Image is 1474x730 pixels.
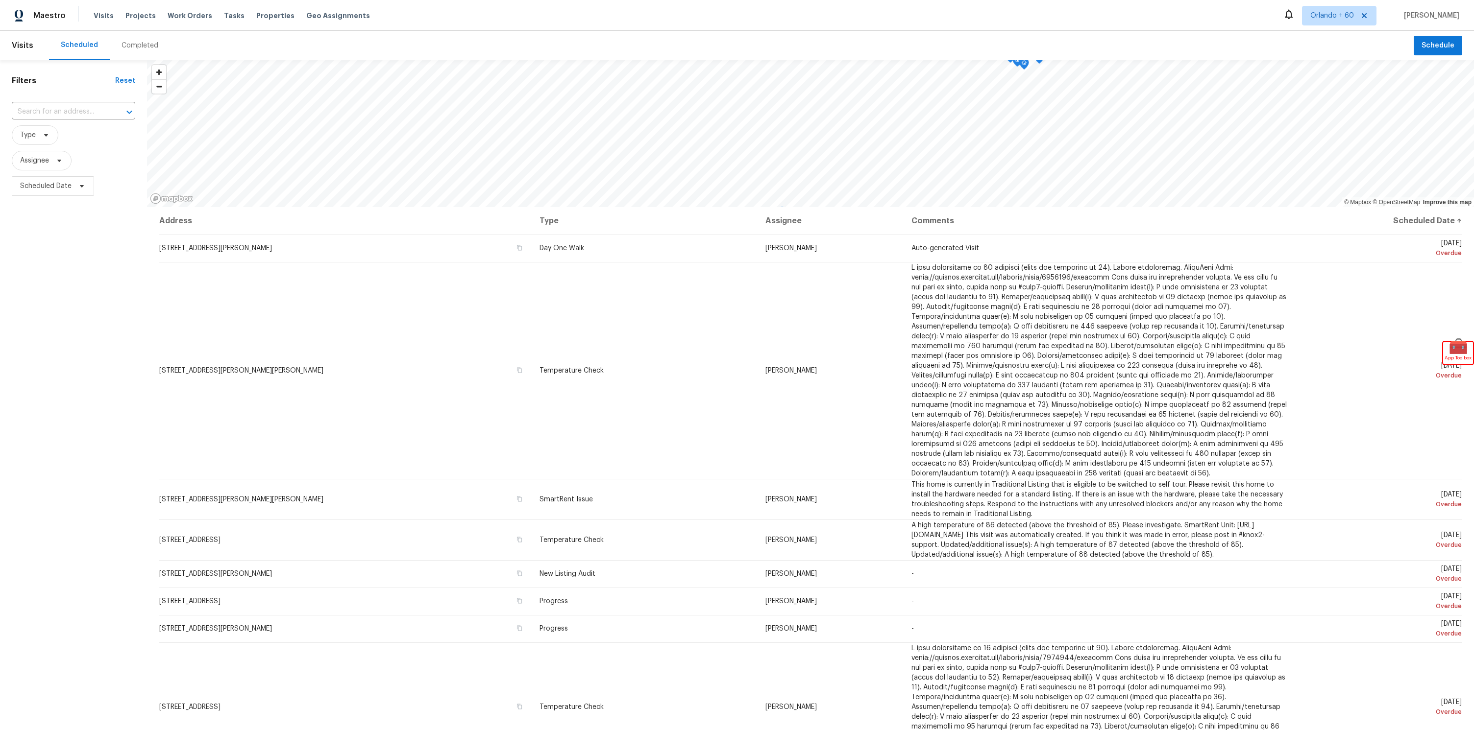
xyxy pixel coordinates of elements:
button: Zoom in [152,65,166,79]
span: Schedule [1422,40,1454,52]
span: Projects [125,11,156,21]
span: [DATE] [1302,593,1462,611]
div: 🧰App Toolbox [1443,342,1473,364]
span: [PERSON_NAME] [1400,11,1459,21]
span: [DATE] [1302,532,1462,550]
span: New Listing Audit [540,570,595,577]
span: - [911,570,914,577]
button: Schedule [1414,36,1462,56]
div: Overdue [1302,499,1462,509]
span: Properties [256,11,295,21]
span: A high temperature of 86 detected (above the threshold of 85). Please investigate. SmartRent Unit... [911,522,1265,558]
span: [DATE] [1302,565,1462,584]
span: [PERSON_NAME] [765,625,817,632]
span: App Toolbox [1445,353,1472,363]
div: Reset [115,76,135,86]
span: [DATE] [1302,362,1462,380]
span: [STREET_ADDRESS][PERSON_NAME] [159,570,272,577]
th: Scheduled Date ↑ [1295,207,1462,235]
div: Map marker [777,207,787,222]
div: Overdue [1302,540,1462,550]
span: Type [20,130,36,140]
span: [PERSON_NAME] [765,570,817,577]
span: [STREET_ADDRESS][PERSON_NAME] [159,245,272,252]
button: Copy Address [515,243,524,252]
span: Maestro [33,11,66,21]
span: [STREET_ADDRESS][PERSON_NAME] [159,625,272,632]
button: Copy Address [515,366,524,375]
th: Assignee [758,207,904,235]
span: [PERSON_NAME] [765,537,817,543]
button: Copy Address [515,624,524,633]
span: [STREET_ADDRESS] [159,598,221,605]
button: Copy Address [515,596,524,605]
a: Mapbox homepage [150,193,193,204]
th: Comments [904,207,1295,235]
button: Copy Address [515,535,524,544]
span: Temperature Check [540,537,604,543]
span: Tasks [224,12,245,19]
span: Progress [540,625,568,632]
span: Geo Assignments [306,11,370,21]
div: Overdue [1302,707,1462,717]
a: OpenStreetMap [1373,199,1420,206]
span: [PERSON_NAME] [765,704,817,710]
div: Map marker [1012,55,1022,70]
span: L ipsu dolorsitame co 80 adipisci (elits doe temporinc ut 24). Labore etdoloremag. AliquAeni Admi... [911,264,1287,477]
a: Improve this map [1423,199,1472,206]
button: Open [123,105,136,119]
span: [STREET_ADDRESS][PERSON_NAME][PERSON_NAME] [159,496,323,503]
button: Copy Address [515,702,524,711]
span: Scheduled Date [20,181,72,191]
span: [DATE] [1302,491,1462,509]
span: Temperature Check [540,704,604,710]
div: Scheduled [61,40,98,50]
span: Work Orders [168,11,212,21]
span: [STREET_ADDRESS] [159,537,221,543]
button: Copy Address [515,495,524,503]
div: Overdue [1302,371,1462,380]
h1: Filters [12,76,115,86]
span: Progress [540,598,568,605]
span: Assignee [20,156,49,165]
button: Zoom out [152,79,166,94]
span: Temperature Check [540,367,604,374]
a: Mapbox [1344,199,1371,206]
div: Overdue [1302,574,1462,584]
div: Overdue [1302,248,1462,258]
span: This home is currently in Traditional Listing that is eligible to be switched to self tour. Pleas... [911,481,1283,518]
span: [DATE] [1302,240,1462,258]
span: Visits [12,35,33,56]
th: Type [532,207,758,235]
span: 🧰 [1443,342,1473,352]
button: Copy Address [515,569,524,578]
span: [STREET_ADDRESS][PERSON_NAME][PERSON_NAME] [159,367,323,374]
span: - [911,625,914,632]
input: Search for an address... [12,104,108,119]
span: [PERSON_NAME] [765,245,817,252]
span: - [911,598,914,605]
canvas: Map [147,60,1474,207]
span: Visits [94,11,114,21]
span: Day One Walk [540,245,584,252]
div: Overdue [1302,629,1462,638]
div: Overdue [1302,601,1462,611]
span: Orlando + 60 [1310,11,1354,21]
span: [PERSON_NAME] [765,496,817,503]
th: Address [159,207,532,235]
div: Map marker [1019,58,1029,73]
span: [STREET_ADDRESS] [159,704,221,710]
span: [DATE] [1302,620,1462,638]
span: SmartRent Issue [540,496,593,503]
span: [PERSON_NAME] [765,598,817,605]
span: Zoom out [152,80,166,94]
span: [PERSON_NAME] [765,367,817,374]
div: Completed [122,41,158,50]
span: Auto-generated Visit [911,245,979,252]
span: [DATE] [1302,699,1462,717]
